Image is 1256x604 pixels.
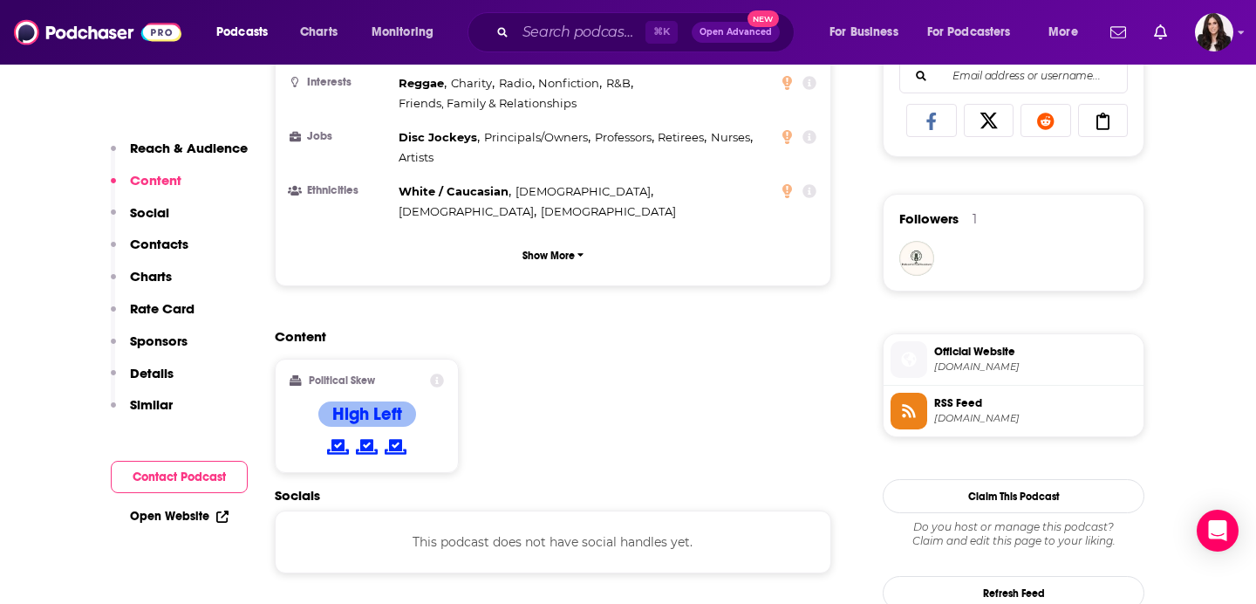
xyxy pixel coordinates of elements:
[359,18,456,46] button: open menu
[595,130,652,144] span: Professors
[399,76,444,90] span: Reggae
[692,22,780,43] button: Open AdvancedNew
[914,59,1113,93] input: Email address or username...
[130,365,174,381] p: Details
[130,172,181,189] p: Content
[399,202,536,222] span: ,
[538,76,599,90] span: Nonfiction
[111,365,174,397] button: Details
[964,104,1014,137] a: Share on X/Twitter
[817,18,920,46] button: open menu
[399,73,447,93] span: ,
[829,20,898,45] span: For Business
[538,73,602,93] span: ,
[484,127,590,148] span: ,
[700,28,772,37] span: Open Advanced
[111,333,188,365] button: Sponsors
[130,396,173,413] p: Similar
[14,16,181,49] img: Podchaser - Follow, Share and Rate Podcasts
[1147,17,1174,47] a: Show notifications dropdown
[934,412,1137,425] span: feeds.megaphone.fm
[111,268,172,300] button: Charts
[973,211,977,227] div: 1
[934,360,1137,374] span: queerthemusic.lnk.to
[883,520,1144,534] span: Do you host or manage this podcast?
[645,21,678,44] span: ⌘ K
[906,104,957,137] a: Share on Facebook
[290,239,816,271] button: Show More
[484,130,588,144] span: Principals/Owners
[111,140,248,172] button: Reach & Audience
[747,10,779,27] span: New
[399,150,433,164] span: Artists
[275,511,831,573] div: This podcast does not have social handles yet.
[275,328,817,345] h2: Content
[399,182,511,202] span: ,
[130,268,172,285] p: Charts
[290,131,392,142] h3: Jobs
[522,250,575,262] p: Show More
[111,461,248,493] button: Contact Podcast
[899,210,959,227] span: Followers
[111,236,188,268] button: Contacts
[1078,104,1129,137] a: Copy Link
[891,341,1137,378] a: Official Website[DOMAIN_NAME]
[300,20,338,45] span: Charts
[499,76,532,90] span: Radio
[130,333,188,349] p: Sponsors
[290,77,392,88] h3: Interests
[332,403,402,425] h4: High Left
[658,127,706,148] span: ,
[658,130,704,144] span: Retirees
[399,127,480,148] span: ,
[1103,17,1133,47] a: Show notifications dropdown
[130,300,195,317] p: Rate Card
[309,374,375,387] h2: Political Skew
[899,241,934,276] img: podcastvirtualassistant24
[111,300,195,333] button: Rate Card
[927,20,1011,45] span: For Podcasters
[399,204,534,218] span: [DEMOGRAPHIC_DATA]
[130,509,229,524] a: Open Website
[484,12,811,52] div: Search podcasts, credits, & more...
[290,185,392,196] h3: Ethnicities
[934,344,1137,360] span: Official Website
[883,520,1144,548] div: Claim and edit this page to your liking.
[275,487,831,504] h2: Socials
[515,182,653,202] span: ,
[372,20,433,45] span: Monitoring
[111,396,173,429] button: Similar
[1020,104,1071,137] a: Share on Reddit
[1197,510,1239,552] div: Open Intercom Messenger
[130,236,188,252] p: Contacts
[595,127,654,148] span: ,
[711,130,750,144] span: Nurses
[451,76,492,90] span: Charity
[1195,13,1233,51] button: Show profile menu
[111,172,181,204] button: Content
[499,73,535,93] span: ,
[883,479,1144,513] button: Claim This Podcast
[289,18,348,46] a: Charts
[216,20,268,45] span: Podcasts
[515,18,645,46] input: Search podcasts, credits, & more...
[606,73,633,93] span: ,
[399,130,477,144] span: Disc Jockeys
[1195,13,1233,51] span: Logged in as RebeccaShapiro
[899,58,1128,93] div: Search followers
[891,393,1137,429] a: RSS Feed[DOMAIN_NAME]
[130,140,248,156] p: Reach & Audience
[1195,13,1233,51] img: User Profile
[204,18,290,46] button: open menu
[934,395,1137,411] span: RSS Feed
[916,18,1036,46] button: open menu
[515,184,651,198] span: [DEMOGRAPHIC_DATA]
[1036,18,1100,46] button: open menu
[711,127,753,148] span: ,
[451,73,495,93] span: ,
[541,204,676,218] span: [DEMOGRAPHIC_DATA]
[399,96,577,110] span: Friends, Family & Relationships
[399,184,509,198] span: White / Caucasian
